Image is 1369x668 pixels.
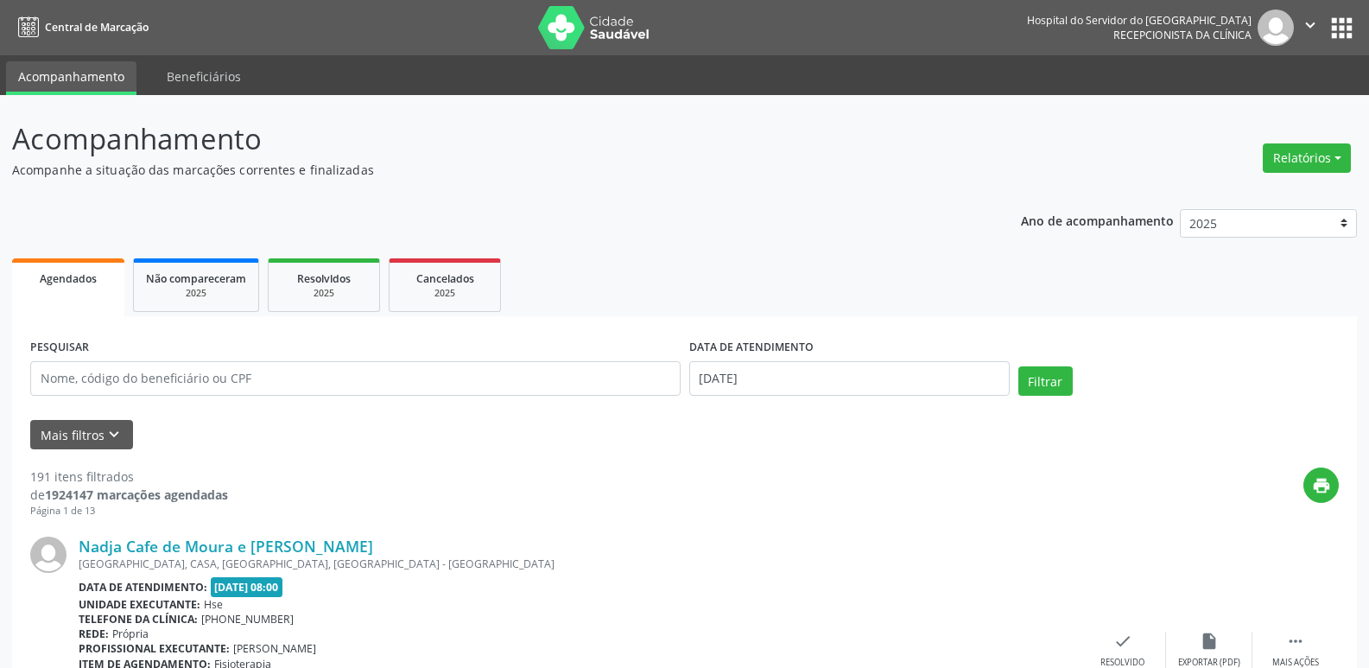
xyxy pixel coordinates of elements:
label: DATA DE ATENDIMENTO [689,334,814,361]
img: img [30,537,67,573]
div: Página 1 de 13 [30,504,228,518]
a: Nadja Cafe de Moura e [PERSON_NAME] [79,537,373,556]
i: print [1312,476,1331,495]
div: 191 itens filtrados [30,468,228,486]
i:  [1286,632,1305,651]
input: Nome, código do beneficiário ou CPF [30,361,681,396]
span: Recepcionista da clínica [1113,28,1252,42]
img: img [1258,10,1294,46]
span: Central de Marcação [45,20,149,35]
b: Telefone da clínica: [79,612,198,627]
span: [DATE] 08:00 [211,577,283,597]
i: keyboard_arrow_down [105,425,124,444]
label: PESQUISAR [30,334,89,361]
i: insert_drive_file [1200,632,1219,651]
b: Unidade executante: [79,597,200,612]
b: Data de atendimento: [79,580,207,595]
div: de [30,486,228,504]
i:  [1301,16,1320,35]
span: Própria [112,627,149,641]
button:  [1294,10,1327,46]
div: 2025 [146,287,246,300]
a: Acompanhamento [6,61,136,95]
strong: 1924147 marcações agendadas [45,487,228,503]
div: 2025 [281,287,367,300]
button: Filtrar [1018,366,1073,396]
div: 2025 [402,287,488,300]
a: Beneficiários [155,61,253,92]
p: Acompanhe a situação das marcações correntes e finalizadas [12,161,954,179]
span: [PHONE_NUMBER] [201,612,294,627]
button: apps [1327,13,1357,43]
span: [PERSON_NAME] [233,641,316,656]
span: Agendados [40,271,97,286]
b: Rede: [79,627,109,641]
button: Mais filtroskeyboard_arrow_down [30,420,133,450]
span: Cancelados [416,271,474,286]
div: Hospital do Servidor do [GEOGRAPHIC_DATA] [1027,13,1252,28]
button: print [1303,468,1339,503]
p: Acompanhamento [12,118,954,161]
span: Não compareceram [146,271,246,286]
p: Ano de acompanhamento [1021,209,1174,231]
div: [GEOGRAPHIC_DATA], CASA, [GEOGRAPHIC_DATA], [GEOGRAPHIC_DATA] - [GEOGRAPHIC_DATA] [79,557,1080,571]
span: Resolvidos [297,271,351,286]
span: Hse [204,597,223,612]
a: Central de Marcação [12,13,149,41]
b: Profissional executante: [79,641,230,656]
i: check [1113,632,1132,651]
input: Selecione um intervalo [689,361,1010,396]
button: Relatórios [1263,143,1351,173]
